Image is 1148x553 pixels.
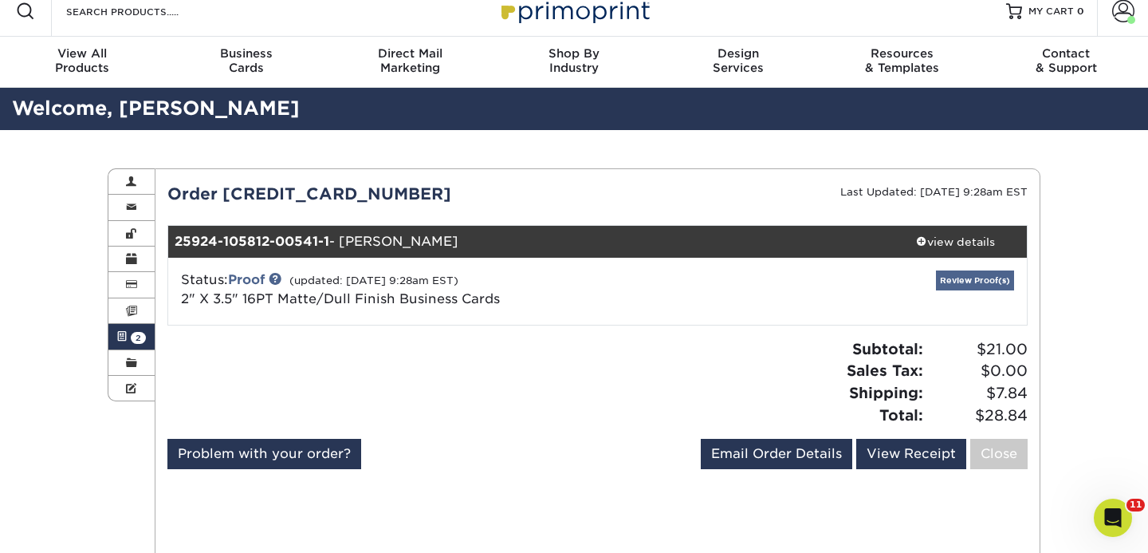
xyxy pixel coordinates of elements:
[164,46,328,61] span: Business
[701,439,852,469] a: Email Order Details
[131,332,146,344] span: 2
[656,37,820,88] a: DesignServices
[328,46,492,61] span: Direct Mail
[1094,499,1132,537] iframe: Intercom live chat
[328,46,492,75] div: Marketing
[656,46,820,61] span: Design
[984,46,1148,61] span: Contact
[928,405,1028,427] span: $28.84
[155,182,598,206] div: Order [CREDIT_CARD_NUMBER]
[175,234,329,249] strong: 25924-105812-00541-1
[65,2,220,21] input: SEARCH PRODUCTS.....
[820,46,985,75] div: & Templates
[849,384,923,401] strong: Shipping:
[164,37,328,88] a: BusinessCards
[164,46,328,75] div: Cards
[820,37,985,88] a: Resources& Templates
[167,439,361,469] a: Problem with your order?
[883,226,1027,258] a: view details
[492,37,656,88] a: Shop ByIndustry
[856,439,966,469] a: View Receipt
[328,37,492,88] a: Direct MailMarketing
[984,46,1148,75] div: & Support
[492,46,656,75] div: Industry
[656,46,820,75] div: Services
[883,234,1027,250] div: view details
[847,361,923,379] strong: Sales Tax:
[168,226,884,258] div: - [PERSON_NAME]
[879,406,923,424] strong: Total:
[169,271,741,309] div: Status:
[289,275,458,286] small: (updated: [DATE] 9:28am EST)
[108,324,155,350] a: 2
[1126,499,1145,512] span: 11
[928,338,1028,361] span: $21.00
[492,46,656,61] span: Shop By
[852,340,923,357] strong: Subtotal:
[228,272,265,287] a: Proof
[928,360,1028,382] span: $0.00
[840,186,1028,198] small: Last Updated: [DATE] 9:28am EST
[928,382,1028,405] span: $7.84
[970,439,1028,469] a: Close
[1077,6,1084,17] span: 0
[936,271,1014,290] a: Review Proof(s)
[1028,5,1074,18] span: MY CART
[181,291,500,306] a: 2" X 3.5" 16PT Matte/Dull Finish Business Cards
[820,46,985,61] span: Resources
[984,37,1148,88] a: Contact& Support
